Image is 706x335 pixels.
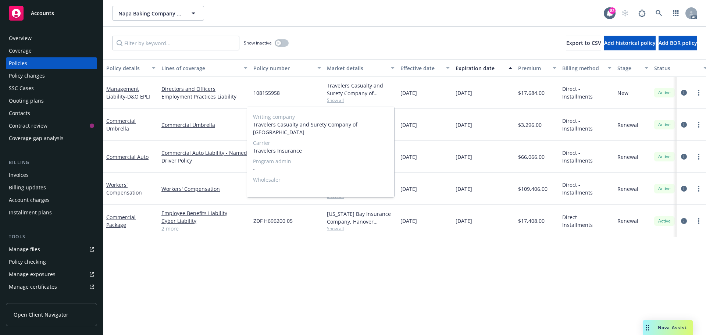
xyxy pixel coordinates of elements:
[106,117,136,132] a: Commercial Umbrella
[324,59,397,77] button: Market details
[106,153,149,160] a: Commercial Auto
[6,281,97,293] a: Manage certificates
[400,217,417,225] span: [DATE]
[643,320,652,335] div: Drag to move
[515,59,559,77] button: Premium
[635,6,649,21] a: Report a Bug
[112,36,239,50] input: Filter by keyword...
[659,36,697,50] button: Add BOR policy
[106,181,142,196] a: Workers' Compensation
[400,153,417,161] span: [DATE]
[456,185,472,193] span: [DATE]
[9,82,34,94] div: SSC Cases
[566,36,601,50] button: Export to CSV
[106,85,150,100] a: Management Liability
[327,64,386,72] div: Market details
[659,39,697,46] span: Add BOR policy
[618,6,632,21] a: Start snowing
[6,256,97,268] a: Policy checking
[617,121,638,129] span: Renewal
[680,184,688,193] a: circleInformation
[253,183,388,191] span: -
[680,120,688,129] a: circleInformation
[9,256,46,268] div: Policy checking
[617,153,638,161] span: Renewal
[617,89,628,97] span: New
[453,59,515,77] button: Expiration date
[562,181,611,196] span: Direct - Installments
[9,107,30,119] div: Contacts
[9,169,29,181] div: Invoices
[9,57,27,69] div: Policies
[161,121,247,129] a: Commercial Umbrella
[680,152,688,161] a: circleInformation
[161,225,247,232] a: 2 more
[6,233,97,240] div: Tools
[694,120,703,129] a: more
[562,213,611,229] span: Direct - Installments
[253,165,388,173] span: -
[694,217,703,225] a: more
[9,70,45,82] div: Policy changes
[6,82,97,94] a: SSC Cases
[6,3,97,24] a: Accounts
[6,57,97,69] a: Policies
[161,209,247,217] a: Employee Benefits Liability
[161,85,247,93] a: Directors and Officers
[327,210,395,225] div: [US_STATE] Bay Insurance Company, Hanover Insurance Group
[253,147,388,154] span: Travelers Insurance
[6,32,97,44] a: Overview
[566,39,601,46] span: Export to CSV
[518,64,548,72] div: Premium
[680,88,688,97] a: circleInformation
[253,157,388,165] span: Program admin
[562,117,611,132] span: Direct - Installments
[562,85,611,100] span: Direct - Installments
[562,64,603,72] div: Billing method
[6,182,97,193] a: Billing updates
[658,324,687,331] span: Nova Assist
[6,207,97,218] a: Installment plans
[456,64,504,72] div: Expiration date
[9,132,64,144] div: Coverage gap analysis
[657,89,672,96] span: Active
[518,217,545,225] span: $17,408.00
[559,59,614,77] button: Billing method
[6,268,97,280] a: Manage exposures
[456,153,472,161] span: [DATE]
[9,268,56,280] div: Manage exposures
[106,64,147,72] div: Policy details
[118,10,182,17] span: Napa Baking Company LLC
[9,95,44,107] div: Quoting plans
[400,185,417,193] span: [DATE]
[397,59,453,77] button: Effective date
[253,113,388,121] span: Writing company
[161,64,239,72] div: Lines of coverage
[327,225,395,232] span: Show all
[253,176,388,183] span: Wholesaler
[6,159,97,166] div: Billing
[400,89,417,97] span: [DATE]
[694,152,703,161] a: more
[31,10,54,16] span: Accounts
[694,184,703,193] a: more
[9,45,32,57] div: Coverage
[604,36,656,50] button: Add historical policy
[6,169,97,181] a: Invoices
[657,121,672,128] span: Active
[161,149,247,164] a: Commercial Auto Liability - Named Driver Policy
[518,89,545,97] span: $17,684.00
[643,320,693,335] button: Nova Assist
[9,207,52,218] div: Installment plans
[617,217,638,225] span: Renewal
[400,121,417,129] span: [DATE]
[652,6,666,21] a: Search
[657,153,672,160] span: Active
[6,95,97,107] a: Quoting plans
[6,194,97,206] a: Account charges
[518,121,542,129] span: $3,296.00
[327,82,395,97] div: Travelers Casualty and Surety Company of America, Travelers Insurance
[253,139,388,147] span: Carrier
[456,121,472,129] span: [DATE]
[253,121,388,136] span: Travelers Casualty and Surety Company of [GEOGRAPHIC_DATA]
